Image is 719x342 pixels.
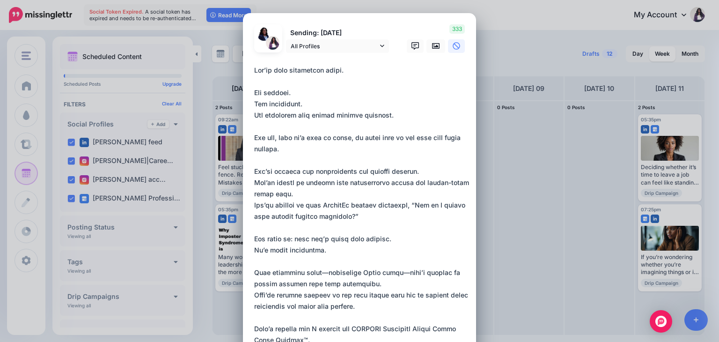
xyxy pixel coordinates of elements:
[286,28,389,38] p: Sending: [DATE]
[650,310,672,333] div: Open Intercom Messenger
[291,41,378,51] span: All Profiles
[266,36,279,50] img: AOh14GgRZl8Wp09hFKi170KElp-xBEIImXkZHkZu8KLJnAs96-c-64028.png
[257,27,271,41] img: 1753062409949-64027.png
[449,24,465,34] span: 333
[286,39,389,53] a: All Profiles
